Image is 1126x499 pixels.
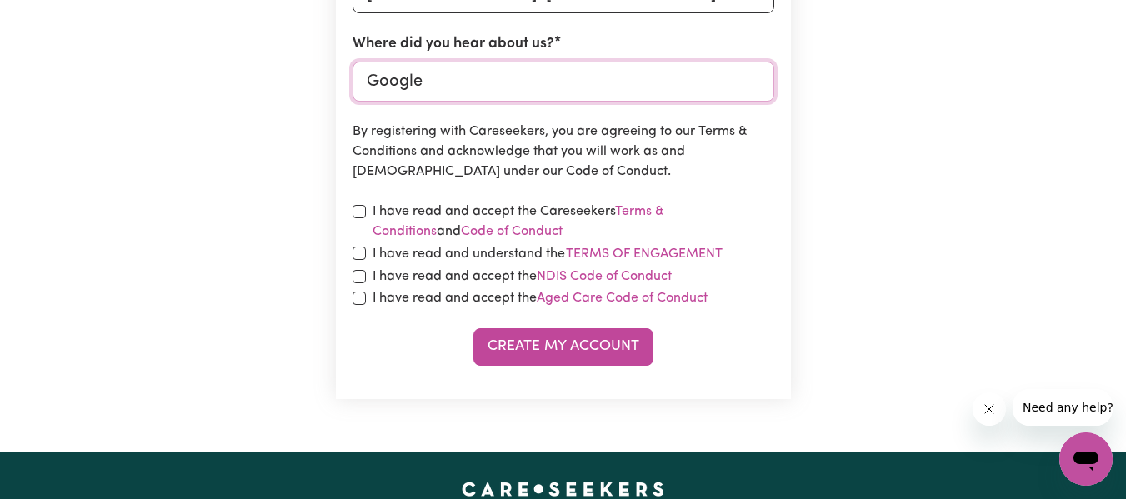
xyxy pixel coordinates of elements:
a: Code of Conduct [461,225,563,238]
label: I have read and accept the Careseekers and [373,202,774,242]
a: NDIS Code of Conduct [537,270,672,283]
iframe: Message from company [1013,389,1113,426]
a: Aged Care Code of Conduct [537,292,708,305]
iframe: Button to launch messaging window [1059,432,1113,486]
label: I have read and accept the [373,267,672,287]
button: Create My Account [473,328,653,365]
iframe: Close message [973,392,1006,426]
label: I have read and accept the [373,288,708,308]
p: By registering with Careseekers, you are agreeing to our Terms & Conditions and acknowledge that ... [353,122,774,182]
label: I have read and understand the [373,243,723,265]
label: Where did you hear about us? [353,33,554,55]
span: Need any help? [10,12,101,25]
button: I have read and understand the [565,243,723,265]
input: e.g. Google, word of mouth etc. [353,62,774,102]
a: Careseekers home page [462,482,664,496]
